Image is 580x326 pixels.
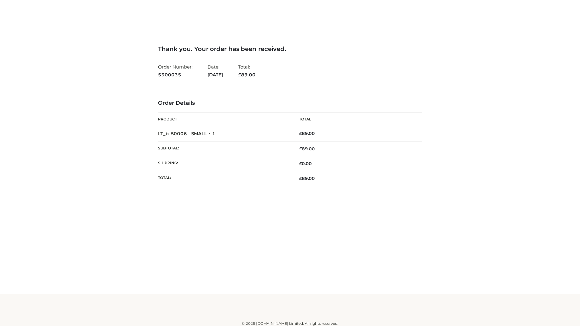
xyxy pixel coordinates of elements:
[238,72,241,78] span: £
[158,100,422,107] h3: Order Details
[238,62,256,80] li: Total:
[238,72,256,78] span: 89.00
[158,141,290,156] th: Subtotal:
[299,176,302,181] span: £
[299,131,302,136] span: £
[208,62,223,80] li: Date:
[299,131,315,136] bdi: 89.00
[208,71,223,79] strong: [DATE]
[158,113,290,126] th: Product
[158,131,207,136] a: LT_b-B0006 - SMALL
[299,146,302,152] span: £
[299,161,312,166] bdi: 0.00
[158,45,422,53] h3: Thank you. Your order has been received.
[158,171,290,186] th: Total:
[299,146,315,152] span: 89.00
[158,71,192,79] strong: 5300035
[290,113,422,126] th: Total
[299,176,315,181] span: 89.00
[299,161,302,166] span: £
[208,131,215,136] strong: × 1
[158,62,192,80] li: Order Number:
[158,156,290,171] th: Shipping:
